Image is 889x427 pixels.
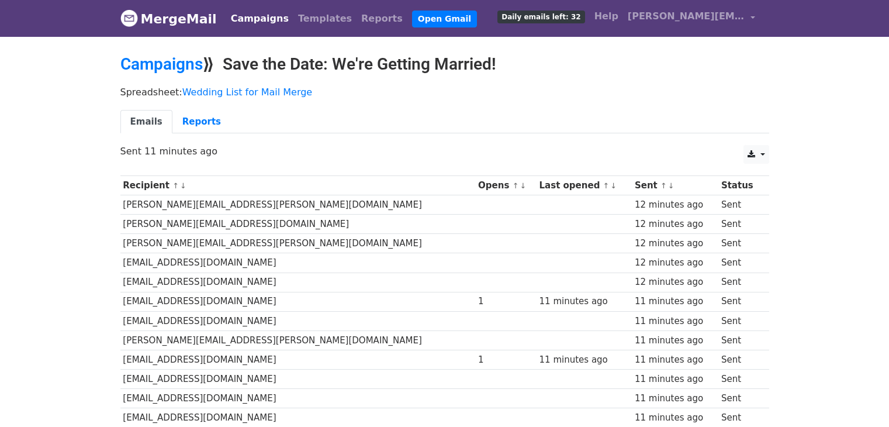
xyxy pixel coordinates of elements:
a: ↑ [603,181,610,190]
p: Spreadsheet: [120,86,769,98]
div: 11 minutes ago [539,295,629,308]
div: 12 minutes ago [635,256,715,270]
div: 12 minutes ago [635,276,715,289]
td: Sent [718,234,762,253]
td: [PERSON_NAME][EMAIL_ADDRESS][PERSON_NAME][DOMAIN_NAME] [120,234,476,253]
div: 11 minutes ago [635,392,715,405]
th: Sent [632,176,718,195]
td: Sent [718,350,762,369]
td: [PERSON_NAME][EMAIL_ADDRESS][PERSON_NAME][DOMAIN_NAME] [120,195,476,215]
td: [EMAIL_ADDRESS][DOMAIN_NAME] [120,292,476,311]
a: Campaigns [226,7,293,30]
div: 12 minutes ago [635,198,715,212]
img: MergeMail logo [120,9,138,27]
a: MergeMail [120,6,217,31]
a: Wedding List for Mail Merge [182,87,313,98]
div: 11 minutes ago [635,315,715,328]
td: Sent [718,273,762,292]
a: ↓ [520,181,526,190]
a: Reports [172,110,231,134]
td: Sent [718,253,762,273]
td: [EMAIL_ADDRESS][DOMAIN_NAME] [120,273,476,292]
td: Sent [718,370,762,389]
th: Status [718,176,762,195]
div: 1 [478,295,534,308]
div: 12 minutes ago [635,218,715,231]
td: Sent [718,195,762,215]
td: Sent [718,311,762,330]
a: Templates [293,7,357,30]
td: [PERSON_NAME][EMAIL_ADDRESS][PERSON_NAME][DOMAIN_NAME] [120,330,476,350]
td: Sent [718,215,762,234]
div: 11 minutes ago [635,411,715,425]
a: ↓ [610,181,617,190]
td: [EMAIL_ADDRESS][DOMAIN_NAME] [120,350,476,369]
div: 11 minutes ago [635,334,715,347]
a: ↑ [172,181,179,190]
div: 11 minutes ago [539,353,629,367]
a: [PERSON_NAME][EMAIL_ADDRESS][PERSON_NAME][DOMAIN_NAME] [623,5,760,32]
a: Campaigns [120,54,203,74]
a: Help [590,5,623,28]
td: [EMAIL_ADDRESS][DOMAIN_NAME] [120,311,476,330]
a: ↓ [180,181,186,190]
span: [PERSON_NAME][EMAIL_ADDRESS][PERSON_NAME][DOMAIN_NAME] [628,9,745,23]
th: Last opened [537,176,632,195]
a: Emails [120,110,172,134]
div: 1 [478,353,534,367]
a: Daily emails left: 32 [493,5,589,28]
td: Sent [718,330,762,350]
div: 11 minutes ago [635,295,715,308]
a: ↑ [660,181,667,190]
div: 11 minutes ago [635,353,715,367]
h2: ⟫ Save the Date: We're Getting Married! [120,54,769,74]
td: [EMAIL_ADDRESS][DOMAIN_NAME] [120,370,476,389]
a: ↓ [668,181,674,190]
td: [PERSON_NAME][EMAIL_ADDRESS][DOMAIN_NAME] [120,215,476,234]
span: Daily emails left: 32 [497,11,584,23]
th: Opens [475,176,536,195]
a: Open Gmail [412,11,477,27]
a: ↑ [513,181,519,190]
a: Reports [357,7,407,30]
td: Sent [718,389,762,408]
th: Recipient [120,176,476,195]
p: Sent 11 minutes ago [120,145,769,157]
td: [EMAIL_ADDRESS][DOMAIN_NAME] [120,253,476,273]
div: 12 minutes ago [635,237,715,250]
td: [EMAIL_ADDRESS][DOMAIN_NAME] [120,389,476,408]
div: 11 minutes ago [635,373,715,386]
td: Sent [718,292,762,311]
